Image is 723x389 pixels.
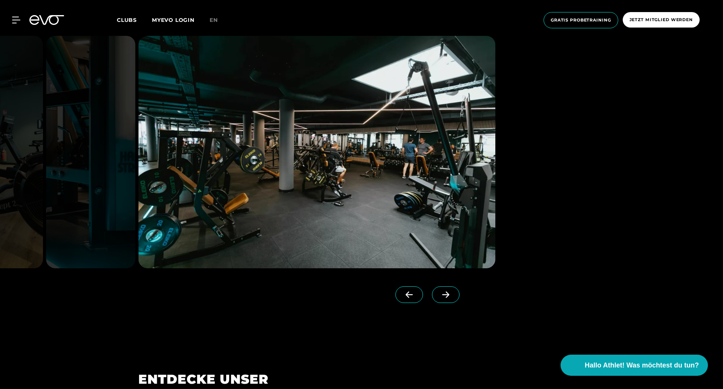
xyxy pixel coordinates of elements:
[630,17,693,23] span: Jetzt Mitglied werden
[138,36,495,268] img: evofitness
[561,355,708,376] button: Hallo Athlet! Was möchtest du tun?
[551,17,611,23] span: Gratis Probetraining
[117,17,137,23] span: Clubs
[117,16,152,23] a: Clubs
[46,36,135,268] img: evofitness
[152,17,195,23] a: MYEVO LOGIN
[210,16,227,25] a: en
[541,12,620,28] a: Gratis Probetraining
[210,17,218,23] span: en
[585,360,699,371] span: Hallo Athlet! Was möchtest du tun?
[620,12,702,28] a: Jetzt Mitglied werden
